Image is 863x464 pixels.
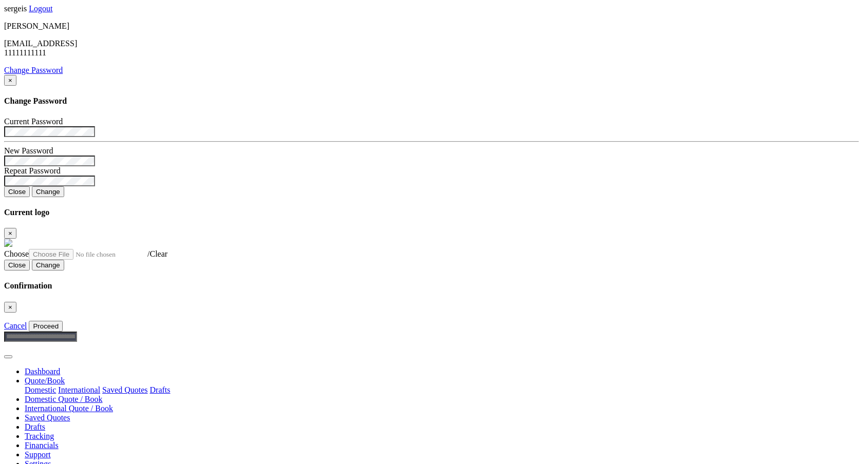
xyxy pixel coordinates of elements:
a: Financials [25,441,59,450]
a: Logout [29,4,52,13]
div: Quote/Book [25,385,859,395]
a: Quote/Book [25,376,65,385]
label: Repeat Password [4,166,61,175]
div: / [4,249,859,260]
button: Proceed [29,321,63,332]
a: Support [25,450,51,459]
a: Cancel [4,321,27,330]
button: Close [4,260,30,270]
span: sergeis [4,4,27,13]
a: Choose [4,249,147,258]
a: Change Password [4,66,63,74]
h4: Change Password [4,96,859,106]
a: Domestic [25,385,56,394]
a: Drafts [150,385,171,394]
img: GetCustomerLogo [4,239,12,247]
h4: Confirmation [4,281,859,291]
a: Saved Quotes [25,413,70,422]
a: Saved Quotes [102,385,147,394]
button: Close [4,228,16,239]
a: Drafts [25,422,45,431]
a: Clear [149,249,167,258]
a: Domestic Quote / Book [25,395,103,403]
label: Current Password [4,117,63,126]
h4: Current logo [4,208,859,217]
a: Dashboard [25,367,60,376]
button: Toggle navigation [4,355,12,358]
button: Change [32,260,64,270]
a: International Quote / Book [25,404,113,413]
button: Close [4,186,30,197]
button: Close [4,75,16,86]
button: Close [4,302,16,313]
a: Tracking [25,432,54,440]
p: [PERSON_NAME] [4,22,859,31]
a: International [58,385,100,394]
label: New Password [4,146,53,155]
span: × [8,229,12,237]
button: Change [32,186,64,197]
p: [EMAIL_ADDRESS] 11111111111 [4,39,859,57]
span: × [8,76,12,84]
